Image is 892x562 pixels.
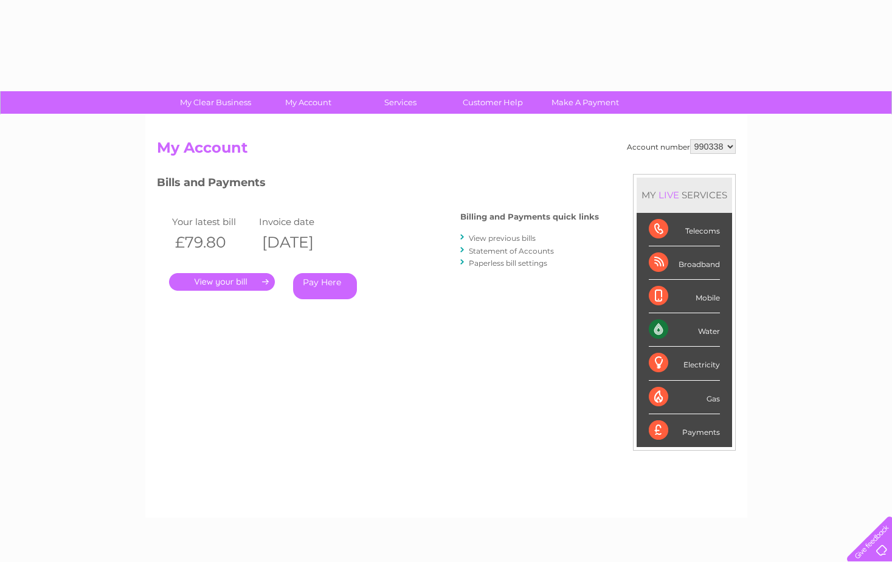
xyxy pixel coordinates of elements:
[165,91,266,114] a: My Clear Business
[460,212,599,221] h4: Billing and Payments quick links
[169,230,257,255] th: £79.80
[443,91,543,114] a: Customer Help
[649,213,720,246] div: Telecoms
[157,139,736,162] h2: My Account
[169,273,275,291] a: .
[293,273,357,299] a: Pay Here
[169,213,257,230] td: Your latest bill
[350,91,451,114] a: Services
[627,139,736,154] div: Account number
[535,91,635,114] a: Make A Payment
[649,347,720,380] div: Electricity
[469,246,554,255] a: Statement of Accounts
[258,91,358,114] a: My Account
[649,280,720,313] div: Mobile
[157,174,599,195] h3: Bills and Payments
[649,381,720,414] div: Gas
[469,258,547,268] a: Paperless bill settings
[256,230,344,255] th: [DATE]
[469,234,536,243] a: View previous bills
[649,414,720,447] div: Payments
[649,313,720,347] div: Water
[637,178,732,212] div: MY SERVICES
[656,189,682,201] div: LIVE
[649,246,720,280] div: Broadband
[256,213,344,230] td: Invoice date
